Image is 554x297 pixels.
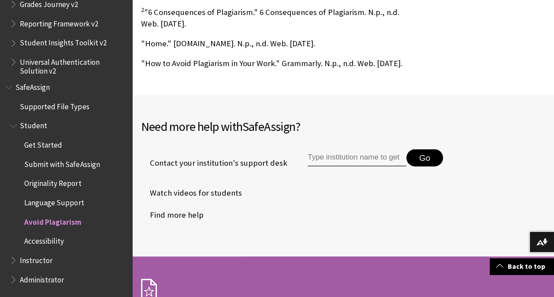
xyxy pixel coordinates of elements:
[141,6,144,14] sup: 2
[15,80,50,92] span: SafeAssign
[20,36,106,48] span: Student Insights Toolkit v2
[141,58,415,69] p: "How to Avoid Plagiarism in Your Work." Grammarly. N.p., n.d. Web. [DATE].
[141,38,415,49] p: "Home." [DOMAIN_NAME]. N.p., n.d. Web. [DATE].
[24,215,82,226] span: Avoid Plagiarism
[24,195,84,207] span: Language Support
[490,258,554,275] a: Back to top
[242,119,295,134] span: SafeAssign
[24,157,100,169] span: Submit with SafeAssign
[20,55,126,75] span: Universal Authentication Solution v2
[141,208,204,222] a: Find more help
[406,149,443,167] button: Go
[141,117,545,136] h2: Need more help with ?
[20,16,98,28] span: Reporting Framework v2
[20,99,89,111] span: Supported File Types
[5,80,127,287] nav: Book outline for Blackboard SafeAssign
[24,137,62,149] span: Get Started
[20,253,52,265] span: Instructor
[20,119,47,130] span: Student
[20,272,64,284] span: Administrator
[141,7,415,30] p: "6 Consequences of Plagiarism." 6 Consequences of Plagiarism. N.p., n.d. Web. [DATE].
[24,176,81,188] span: Originality Report
[141,186,242,200] a: Watch videos for students
[308,149,406,167] input: Type institution name to get support
[141,157,287,169] span: Contact your institution's support desk
[24,234,64,246] span: Accessibility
